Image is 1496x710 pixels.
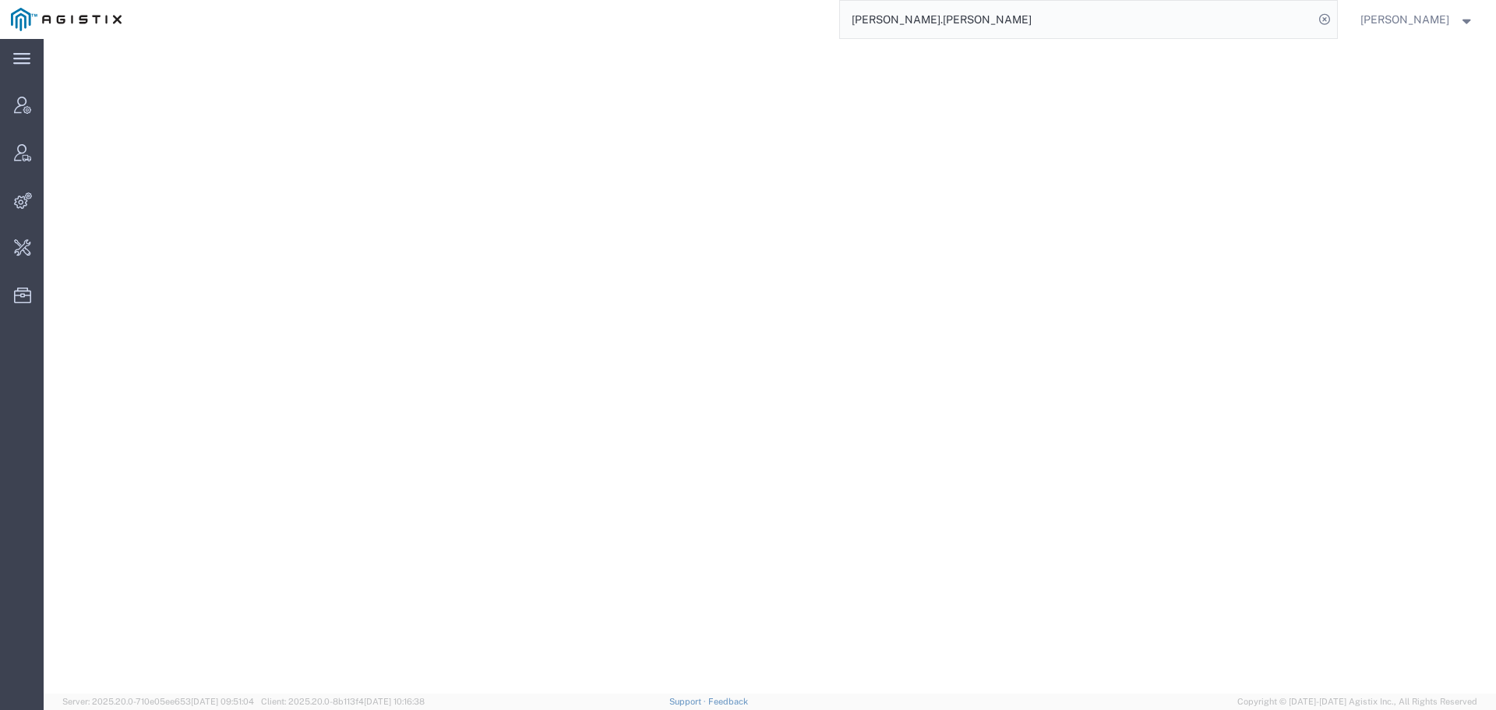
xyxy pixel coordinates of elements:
[1360,11,1449,28] span: Kayla Donahue
[1237,695,1477,708] span: Copyright © [DATE]-[DATE] Agistix Inc., All Rights Reserved
[261,697,425,706] span: Client: 2025.20.0-8b113f4
[840,1,1314,38] input: Search for shipment number, reference number
[364,697,425,706] span: [DATE] 10:16:38
[44,39,1496,694] iframe: FS Legacy Container
[11,8,122,31] img: logo
[669,697,708,706] a: Support
[1360,10,1475,29] button: [PERSON_NAME]
[191,697,254,706] span: [DATE] 09:51:04
[62,697,254,706] span: Server: 2025.20.0-710e05ee653
[708,697,748,706] a: Feedback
